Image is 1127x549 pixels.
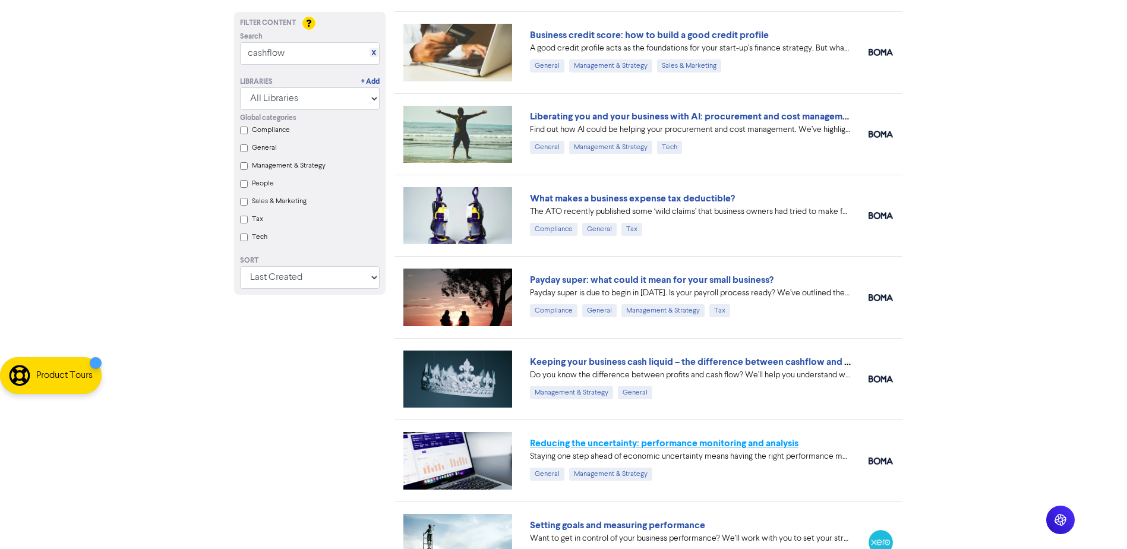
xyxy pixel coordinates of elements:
div: General [582,223,617,236]
div: Staying one step ahead of economic uncertainty means having the right performance metrics at your... [530,450,851,463]
img: boma [869,457,893,465]
div: Do you know the difference between profits and cash flow? We’ll help you understand why cash is k... [530,369,851,381]
img: boma [869,131,893,138]
div: Want to get in control of your business performance? We’ll work with you to set your strategic ta... [530,532,851,545]
div: Tech [657,141,682,154]
div: General [582,304,617,317]
div: Sales & Marketing [657,59,721,72]
div: Filter Content [240,18,380,29]
div: Management & Strategy [569,468,652,481]
a: X [371,49,376,58]
a: Liberating you and your business with AI: procurement and cost management [530,111,857,122]
div: Payday super is due to begin in July 2026. Is your payroll process ready? We’ve outlined the key ... [530,287,851,299]
div: Libraries [240,77,273,87]
span: Search [240,31,263,42]
label: Tech [252,232,267,242]
div: General [530,59,564,72]
div: Management & Strategy [530,386,613,399]
a: Business credit score: how to build a good credit profile [530,29,769,41]
label: Sales & Marketing [252,196,307,207]
div: General [618,386,652,399]
div: General [530,141,564,154]
a: Setting goals and measuring performance [530,519,705,531]
div: The ATO recently published some ‘wild claims’ that business owners had tried to make for business... [530,206,851,218]
div: Global categories [240,113,380,124]
img: boma [869,49,893,56]
a: Reducing the uncertainty: performance monitoring and analysis [530,437,798,449]
a: Keeping your business cash liquid – the difference between cashflow and profit [530,356,869,368]
label: Tax [252,214,263,225]
label: Management & Strategy [252,160,326,171]
div: Sort [240,255,380,266]
a: Payday super: what could it mean for your small business? [530,274,774,286]
img: boma [869,212,893,219]
div: Management & Strategy [569,59,652,72]
div: A good credit profile acts as the foundations for your start-up’s finance strategy. But what can ... [530,42,851,55]
label: People [252,178,274,189]
div: Compliance [530,304,577,317]
a: What makes a business expense tax deductible? [530,193,735,204]
div: Tax [709,304,730,317]
a: + Add [361,77,380,87]
iframe: Chat Widget [1068,492,1127,549]
div: Tax [621,223,642,236]
img: boma_accounting [869,376,893,383]
label: General [252,143,277,153]
div: Find out how AI could be helping your procurement and cost management. We’ve highlighted five way... [530,124,851,136]
img: boma [869,294,893,301]
div: Compliance [530,223,577,236]
label: Compliance [252,125,290,135]
div: Management & Strategy [621,304,705,317]
div: Management & Strategy [569,141,652,154]
div: General [530,468,564,481]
